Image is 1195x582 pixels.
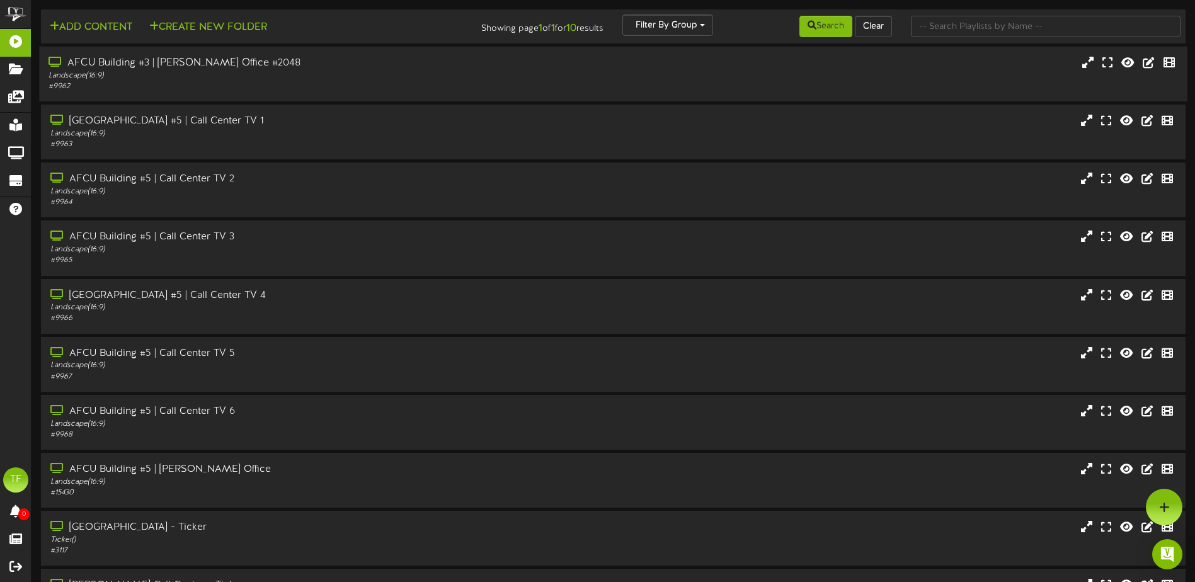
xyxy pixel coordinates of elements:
[50,535,508,545] div: Ticker ( )
[146,20,271,35] button: Create New Folder
[46,20,136,35] button: Add Content
[50,430,508,440] div: # 9968
[551,23,555,34] strong: 1
[50,302,508,313] div: Landscape ( 16:9 )
[3,467,28,493] div: TF
[50,462,508,477] div: AFCU Building #5 | [PERSON_NAME] Office
[50,372,508,382] div: # 9967
[566,23,576,34] strong: 10
[911,16,1181,37] input: -- Search Playlists by Name --
[50,404,508,419] div: AFCU Building #5 | Call Center TV 6
[50,488,508,498] div: # 15430
[50,230,508,244] div: AFCU Building #5 | Call Center TV 3
[50,114,508,128] div: [GEOGRAPHIC_DATA] #5 | Call Center TV 1
[49,81,508,92] div: # 9962
[50,139,508,150] div: # 9963
[50,313,508,324] div: # 9966
[50,346,508,361] div: AFCU Building #5 | Call Center TV 5
[18,508,30,520] span: 0
[50,172,508,186] div: AFCU Building #5 | Call Center TV 2
[1152,539,1182,569] div: Open Intercom Messenger
[50,244,508,255] div: Landscape ( 16:9 )
[799,16,852,37] button: Search
[539,23,542,34] strong: 1
[50,186,508,197] div: Landscape ( 16:9 )
[855,16,892,37] button: Clear
[49,71,508,81] div: Landscape ( 16:9 )
[50,128,508,139] div: Landscape ( 16:9 )
[49,56,508,71] div: AFCU Building #3 | [PERSON_NAME] Office #2048
[50,545,508,556] div: # 3117
[622,14,713,36] button: Filter By Group
[50,288,508,303] div: [GEOGRAPHIC_DATA] #5 | Call Center TV 4
[50,419,508,430] div: Landscape ( 16:9 )
[50,520,508,535] div: [GEOGRAPHIC_DATA] - Ticker
[50,477,508,488] div: Landscape ( 16:9 )
[50,197,508,208] div: # 9964
[50,360,508,371] div: Landscape ( 16:9 )
[50,255,508,266] div: # 9965
[421,14,613,36] div: Showing page of for results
